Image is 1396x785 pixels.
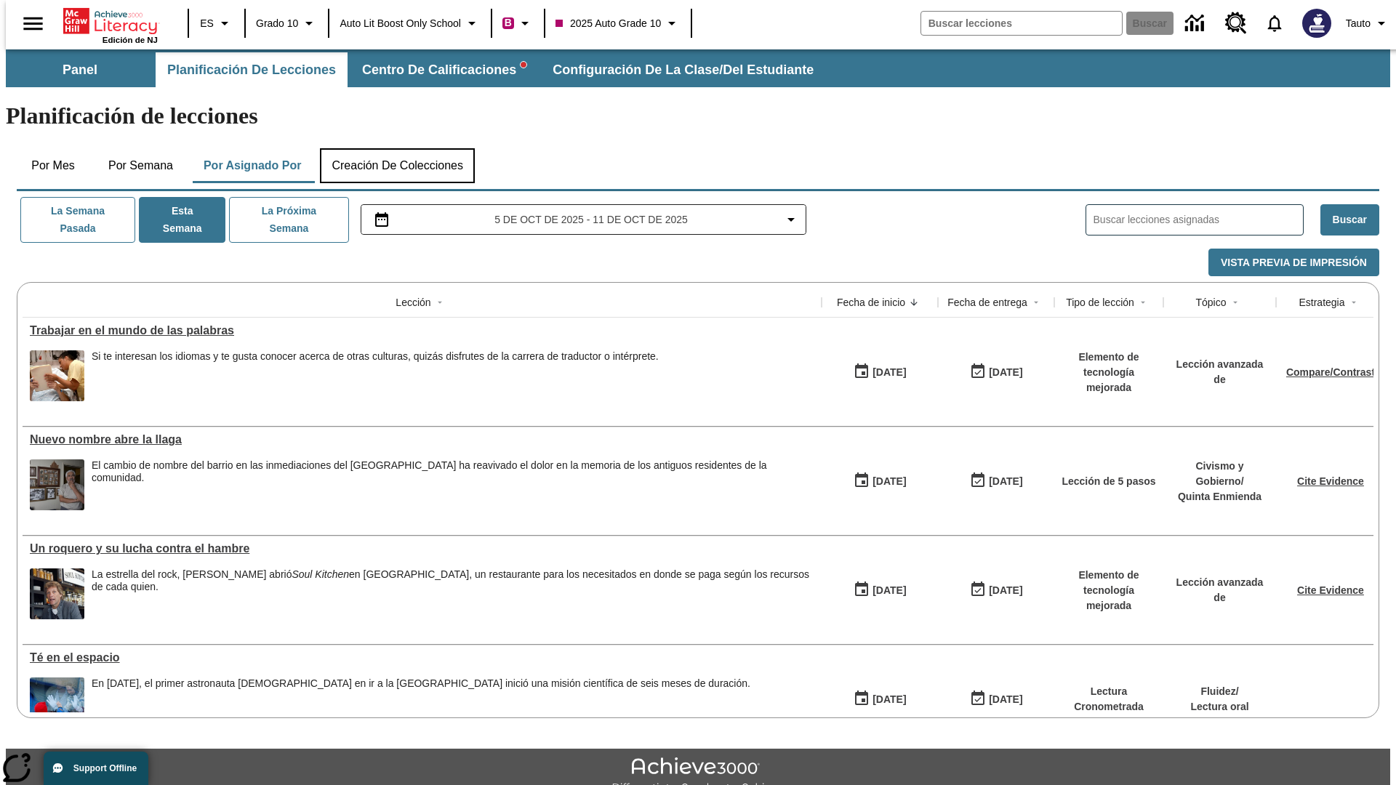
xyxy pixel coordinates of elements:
[30,651,814,664] a: Té en el espacio, Lecciones
[92,677,750,690] div: En [DATE], el primer astronauta [DEMOGRAPHIC_DATA] en ir a la [GEOGRAPHIC_DATA] inició una misión...
[989,581,1022,600] div: [DATE]
[1027,294,1045,311] button: Sort
[1066,295,1134,310] div: Tipo de lección
[1299,295,1344,310] div: Estrategia
[837,295,905,310] div: Fecha de inicio
[167,62,336,78] span: Planificación de lecciones
[1297,584,1364,596] a: Cite Evidence
[872,363,906,382] div: [DATE]
[1171,489,1269,504] p: Quinta Enmienda
[97,148,185,183] button: Por semana
[92,459,814,484] div: El cambio de nombre del barrio en las inmediaciones del [GEOGRAPHIC_DATA] ha reavivado el dolor e...
[521,62,526,68] svg: writing assistant alert
[92,677,750,728] div: En diciembre de 2015, el primer astronauta británico en ir a la Estación Espacial Internacional i...
[494,212,688,228] span: 5 de oct de 2025 - 11 de oct de 2025
[541,52,825,87] button: Configuración de la clase/del estudiante
[200,16,214,31] span: ES
[30,651,814,664] div: Té en el espacio
[92,568,814,619] div: La estrella del rock, Jon Bon Jovi abrió Soul Kitchen en Nueva Jersey, un restaurante para los ne...
[965,685,1027,713] button: 10/12/25: Último día en que podrá accederse la lección
[1286,366,1375,378] a: Compare/Contrast
[431,294,449,311] button: Sort
[30,542,814,555] a: Un roquero y su lucha contra el hambre , Lecciones
[1171,357,1269,387] p: Lección avanzada de
[989,472,1022,491] div: [DATE]
[92,459,814,510] div: El cambio de nombre del barrio en las inmediaciones del estadio de los Dodgers ha reavivado el do...
[1134,294,1152,311] button: Sort
[1256,4,1293,42] a: Notificaciones
[947,295,1027,310] div: Fecha de entrega
[30,324,814,337] div: Trabajar en el mundo de las palabras
[92,350,659,401] div: Si te interesan los idiomas y te gusta conocer acerca de otras culturas, quizás disfrutes de la c...
[20,197,135,243] button: La semana pasada
[872,472,906,491] div: [DATE]
[872,691,906,709] div: [DATE]
[73,763,137,773] span: Support Offline
[965,467,1027,495] button: 10/13/25: Último día en que podrá accederse la lección
[1062,350,1156,395] p: Elemento de tecnología mejorada
[989,363,1022,382] div: [DATE]
[396,295,430,310] div: Lección
[292,568,349,580] i: Soul Kitchen
[30,433,814,446] div: Nuevo nombre abre la llaga
[872,581,906,600] div: [DATE]
[63,7,158,36] a: Portada
[17,148,89,183] button: Por mes
[849,467,911,495] button: 10/07/25: Primer día en que estuvo disponible la lección
[1190,684,1248,699] p: Fluidez /
[6,102,1390,129] h1: Planificación de lecciones
[30,324,814,337] a: Trabajar en el mundo de las palabras, Lecciones
[139,197,225,243] button: Esta semana
[1297,475,1364,487] a: Cite Evidence
[6,52,827,87] div: Subbarra de navegación
[849,685,911,713] button: 10/06/25: Primer día en que estuvo disponible la lección
[44,752,148,785] button: Support Offline
[1340,10,1396,36] button: Perfil/Configuración
[320,148,475,183] button: Creación de colecciones
[905,294,923,311] button: Sort
[156,52,348,87] button: Planificación de lecciones
[30,350,84,401] img: Un intérprete sostiene un documento para un paciente en un hospital. Los intérpretes ayudan a las...
[7,52,153,87] button: Panel
[849,576,911,604] button: 10/06/25: Primer día en que estuvo disponible la lección
[849,358,911,386] button: 10/07/25: Primer día en que estuvo disponible la lección
[989,691,1022,709] div: [DATE]
[1176,4,1216,44] a: Centro de información
[505,14,512,32] span: B
[103,36,158,44] span: Edición de NJ
[367,211,801,228] button: Seleccione el intervalo de fechas opción del menú
[30,433,814,446] a: Nuevo nombre abre la llaga, Lecciones
[921,12,1122,35] input: Buscar campo
[1320,204,1379,235] button: Buscar
[553,62,814,78] span: Configuración de la clase/del estudiante
[63,5,158,44] div: Portada
[965,358,1027,386] button: 10/07/25: Último día en que podrá accederse la lección
[965,576,1027,604] button: 10/08/25: Último día en que podrá accederse la lección
[1195,295,1226,310] div: Tópico
[256,16,298,31] span: Grado 10
[1171,575,1269,605] p: Lección avanzada de
[92,568,814,593] div: La estrella del rock, [PERSON_NAME] abrió en [GEOGRAPHIC_DATA], un restaurante para los necesitad...
[30,459,84,510] img: dodgertown_121813.jpg
[30,677,84,728] img: Un astronauta, el primero del Reino Unido que viaja a la Estación Espacial Internacional, saluda ...
[63,62,97,78] span: Panel
[1171,459,1269,489] p: Civismo y Gobierno /
[550,10,686,36] button: Clase: 2025 Auto Grade 10, Selecciona una clase
[1062,684,1156,714] p: Lectura Cronometrada
[193,10,240,36] button: Lenguaje: ES, Selecciona un idioma
[1227,294,1244,311] button: Sort
[1346,16,1371,31] span: Tauto
[555,16,661,31] span: 2025 Auto Grade 10
[350,52,538,87] button: Centro de calificaciones
[340,16,461,31] span: Auto Lit Boost only School
[92,350,659,363] div: Si te interesan los idiomas y te gusta conocer acerca de otras culturas, quizás disfrutes de la c...
[1293,4,1340,42] button: Escoja un nuevo avatar
[334,10,486,36] button: Escuela: Auto Lit Boost only School, Seleccione su escuela
[30,542,814,555] div: Un roquero y su lucha contra el hambre
[362,62,526,78] span: Centro de calificaciones
[229,197,348,243] button: La próxima semana
[1094,209,1303,230] input: Buscar lecciones asignadas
